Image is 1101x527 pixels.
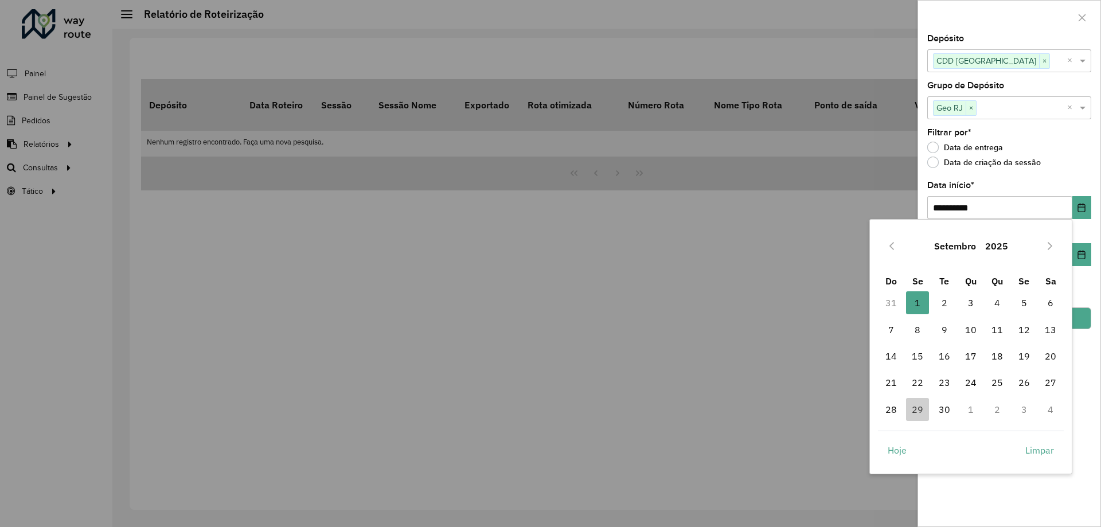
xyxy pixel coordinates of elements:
span: 6 [1039,291,1062,314]
td: 16 [931,343,957,369]
span: 9 [933,318,956,341]
td: 4 [1037,396,1064,423]
td: 8 [904,317,931,343]
span: Sa [1045,275,1056,287]
td: 9 [931,317,957,343]
span: × [1039,54,1049,68]
label: Data início [927,178,974,192]
td: 12 [1011,317,1037,343]
span: CDD [GEOGRAPHIC_DATA] [934,54,1039,68]
button: Limpar [1016,439,1064,462]
td: 19 [1011,343,1037,369]
td: 24 [958,369,984,396]
td: 25 [984,369,1010,396]
td: 29 [904,396,931,423]
span: 17 [959,345,982,368]
td: 18 [984,343,1010,369]
span: Se [912,275,923,287]
span: Qu [965,275,977,287]
span: Se [1018,275,1029,287]
span: 28 [880,398,903,421]
span: 13 [1039,318,1062,341]
span: 20 [1039,345,1062,368]
button: Previous Month [883,237,901,255]
span: 15 [906,345,929,368]
td: 10 [958,317,984,343]
span: Clear all [1067,101,1077,115]
td: 7 [878,317,904,343]
td: 15 [904,343,931,369]
td: 22 [904,369,931,396]
span: Geo RJ [934,101,966,115]
td: 5 [1011,290,1037,316]
td: 1 [958,396,984,423]
td: 23 [931,369,957,396]
label: Filtrar por [927,126,971,139]
td: 26 [1011,369,1037,396]
td: 1 [904,290,931,316]
span: 19 [1013,345,1036,368]
td: 2 [984,396,1010,423]
span: 27 [1039,371,1062,394]
td: 30 [931,396,957,423]
button: Next Month [1041,237,1059,255]
span: 29 [906,398,929,421]
span: 1 [906,291,929,314]
label: Grupo de Depósito [927,79,1004,92]
span: 25 [986,371,1009,394]
span: 21 [880,371,903,394]
label: Depósito [927,32,964,45]
td: 27 [1037,369,1064,396]
span: 3 [959,291,982,314]
span: Do [885,275,897,287]
td: 3 [958,290,984,316]
span: 10 [959,318,982,341]
label: Data de criação da sessão [927,157,1041,168]
span: 22 [906,371,929,394]
td: 2 [931,290,957,316]
span: 23 [933,371,956,394]
div: Choose Date [869,219,1072,474]
button: Choose Date [1072,243,1091,266]
span: 5 [1013,291,1036,314]
td: 6 [1037,290,1064,316]
td: 4 [984,290,1010,316]
td: 28 [878,396,904,423]
span: 2 [933,291,956,314]
span: Limpar [1025,443,1054,457]
td: 14 [878,343,904,369]
td: 20 [1037,343,1064,369]
td: 31 [878,290,904,316]
td: 3 [1011,396,1037,423]
td: 21 [878,369,904,396]
td: 17 [958,343,984,369]
span: Clear all [1067,54,1077,68]
span: 18 [986,345,1009,368]
span: 14 [880,345,903,368]
span: 4 [986,291,1009,314]
td: 13 [1037,317,1064,343]
span: 24 [959,371,982,394]
td: 11 [984,317,1010,343]
span: 8 [906,318,929,341]
button: Choose Year [981,232,1013,260]
button: Hoje [878,439,916,462]
span: 16 [933,345,956,368]
span: Hoje [888,443,907,457]
button: Choose Month [930,232,981,260]
span: 7 [880,318,903,341]
span: 26 [1013,371,1036,394]
span: 12 [1013,318,1036,341]
span: Te [939,275,949,287]
button: Choose Date [1072,196,1091,219]
span: × [966,102,976,115]
span: 30 [933,398,956,421]
span: 11 [986,318,1009,341]
label: Data de entrega [927,142,1003,153]
span: Qu [991,275,1003,287]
